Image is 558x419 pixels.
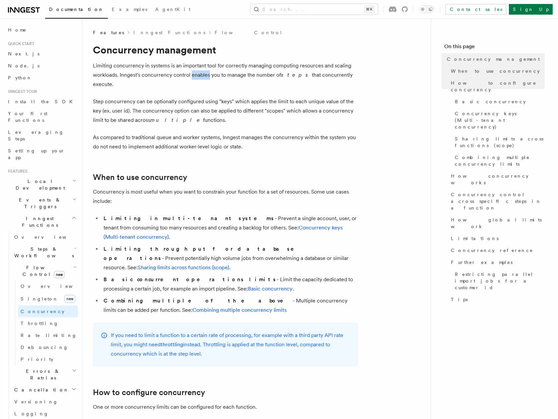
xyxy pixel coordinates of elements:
[455,154,545,167] span: Combining multiple concurrency limits
[93,97,358,125] p: Step concurrency can be optionally configured using "keys" which applies the limit to each unique...
[93,133,358,151] p: As compared to traditional queue and worker systems, Inngest manages the concurrency within the s...
[5,126,78,145] a: Leveraging Steps
[111,331,350,359] p: If you need to limit a function to a certain rate of processing, for example with a third party A...
[18,292,78,305] a: Singletonnew
[102,244,358,272] li: - Prevent potentially high volume jobs from overwhelming a database or similar resource. See: .
[8,111,47,123] span: Your first Functions
[448,232,545,244] a: Limitations
[5,41,34,46] span: Quick start
[21,321,59,326] span: Throttling
[18,317,78,329] a: Throttling
[104,276,277,283] strong: Basic concurrent operations limits
[12,246,74,259] span: Steps & Workflows
[104,215,275,221] strong: Limiting in multi-tenant systems
[5,212,78,231] button: Inngest Functions
[5,89,37,94] span: Inngest tour
[133,29,205,36] a: Inngest Functions
[455,135,545,149] span: Sharing limits across functions (scope)
[5,96,78,108] a: Install the SDK
[155,7,190,12] span: AgentKit
[451,191,545,211] span: Concurrency control across specific steps in a function
[21,357,53,362] span: Priority
[8,51,39,56] span: Next.js
[93,61,358,89] p: Limiting concurrency in systems is an important tool for correctly managing computing resources a...
[93,44,358,56] h1: Concurrency management
[8,27,27,33] span: Home
[455,110,545,130] span: Concurrency keys (Multi-tenant concurrency)
[45,2,108,19] a: Documentation
[248,286,293,292] a: Basic concurrency
[14,234,83,240] span: Overview
[448,65,545,77] a: When to use concurrency
[104,297,293,304] strong: Combining multiple of the above
[64,295,75,303] span: new
[444,42,545,53] h4: On this page
[448,214,545,232] a: How global limits work
[102,275,358,293] li: - Limit the capacity dedicated to processing a certain job, for example an import pipeline. See: .
[18,341,78,353] a: Debouncing
[12,365,78,384] button: Errors & Retries
[448,77,545,96] a: How to configure concurrency
[455,98,526,105] span: Basic concurrency
[8,148,65,160] span: Setting up your app
[448,170,545,189] a: How concurrency works
[54,271,65,278] span: new
[365,6,374,13] kbd: ⌘K
[112,7,147,12] span: Examples
[12,396,78,408] a: Versioning
[21,296,58,301] span: Singleton
[451,173,545,186] span: How concurrency works
[451,80,545,93] span: How to configure concurrency
[451,247,533,254] span: Concurrency reference
[138,264,229,271] a: Sharing limits across functions (scope)
[446,4,506,15] a: Contact sales
[455,271,545,291] span: Restricting parallel import jobs for a customer id
[104,246,303,261] strong: Limiting throughput for database operations
[451,216,545,230] span: How global limits work
[108,2,151,18] a: Examples
[21,309,64,314] span: Concurrency
[8,75,32,80] span: Python
[448,256,545,268] a: Further examples
[451,296,468,303] span: Tips
[451,235,499,242] span: Limitations
[12,243,78,262] button: Steps & Workflows
[18,305,78,317] a: Concurrency
[5,48,78,60] a: Next.js
[21,345,68,350] span: Debouncing
[8,129,64,141] span: Leveraging Steps
[5,194,78,212] button: Events & Triggers
[509,4,553,15] a: Sign Up
[5,24,78,36] a: Home
[18,280,78,292] a: Overview
[192,307,287,313] a: Combining multiple concurrency limits
[12,386,69,393] span: Cancellation
[93,29,124,36] span: Features
[93,187,358,206] p: Concurrency is most useful when you want to constrain your function for a set of resources. Some ...
[150,117,203,123] em: multiple
[5,145,78,163] a: Setting up your app
[12,262,78,280] button: Flow Controlnew
[8,63,39,68] span: Node.js
[5,72,78,84] a: Python
[161,341,183,348] a: throttling
[93,402,358,412] p: One or more concurrency limits can be configured for each function.
[18,353,78,365] a: Priority
[12,264,73,278] span: Flow Control
[93,388,205,397] a: How to configure concurrency
[281,72,312,78] em: steps
[21,333,77,338] span: Rate limiting
[151,2,194,18] a: AgentKit
[12,384,78,396] button: Cancellation
[5,169,28,174] span: Features
[5,175,78,194] button: Local Development
[452,108,545,133] a: Concurrency keys (Multi-tenant concurrency)
[5,108,78,126] a: Your first Functions
[14,399,58,404] span: Versioning
[444,53,545,65] a: Concurrency management
[250,4,378,15] button: Search...⌘K
[93,173,187,182] a: When to use concurrency
[14,411,49,416] span: Logging
[8,99,77,104] span: Install the SDK
[419,5,435,13] button: Toggle dark mode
